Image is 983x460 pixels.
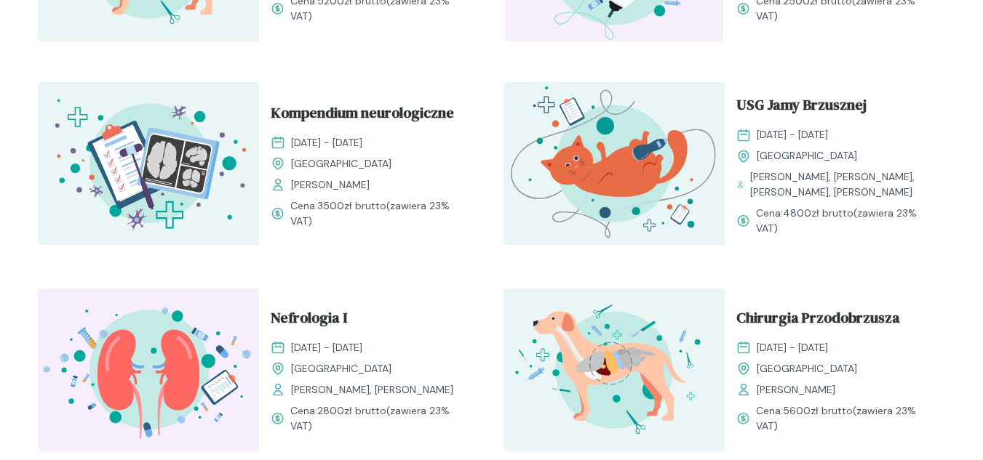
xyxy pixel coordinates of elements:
span: 3500 zł brutto [317,199,386,212]
img: ZpbG-B5LeNNTxNnI_ChiruJB_T.svg [504,288,725,451]
span: [DATE] - [DATE] [757,127,828,142]
span: Cena: (zawiera 23% VAT) [290,403,469,434]
span: Chirurgia Przodobrzusza [736,307,900,334]
a: USG Jamy Brzusznej [736,94,934,121]
span: [DATE] - [DATE] [291,340,362,355]
span: Cena: (zawiera 23% VAT) [756,206,934,236]
img: ZpbSsR5LeNNTxNrh_Nefro_T.svg [38,288,259,451]
span: [GEOGRAPHIC_DATA] [757,361,857,376]
span: 4800 zł brutto [783,206,853,219]
span: [GEOGRAPHIC_DATA] [757,148,857,164]
a: Nefrologia I [271,307,469,334]
span: [DATE] - [DATE] [291,135,362,150]
span: 2800 zł brutto [317,404,386,417]
img: Z2B805bqstJ98kzs_Neuro_T.svg [38,82,259,245]
span: USG Jamy Brzusznej [736,94,867,121]
span: Kompendium neurologiczne [271,102,454,129]
span: [GEOGRAPHIC_DATA] [291,361,391,376]
span: [GEOGRAPHIC_DATA] [291,156,391,172]
img: ZpbG_h5LeNNTxNnP_USG_JB_T.svg [504,82,725,245]
span: 5600 zł brutto [783,404,853,417]
span: [PERSON_NAME], [PERSON_NAME], [PERSON_NAME], [PERSON_NAME] [750,169,934,200]
span: [PERSON_NAME] [291,177,370,193]
span: [PERSON_NAME] [757,382,835,398]
span: Cena: (zawiera 23% VAT) [290,198,469,229]
span: Cena: (zawiera 23% VAT) [756,403,934,434]
span: [PERSON_NAME], [PERSON_NAME] [291,382,453,398]
a: Kompendium neurologiczne [271,102,469,129]
span: [DATE] - [DATE] [757,340,828,355]
span: Nefrologia I [271,307,347,334]
a: Chirurgia Przodobrzusza [736,307,934,334]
